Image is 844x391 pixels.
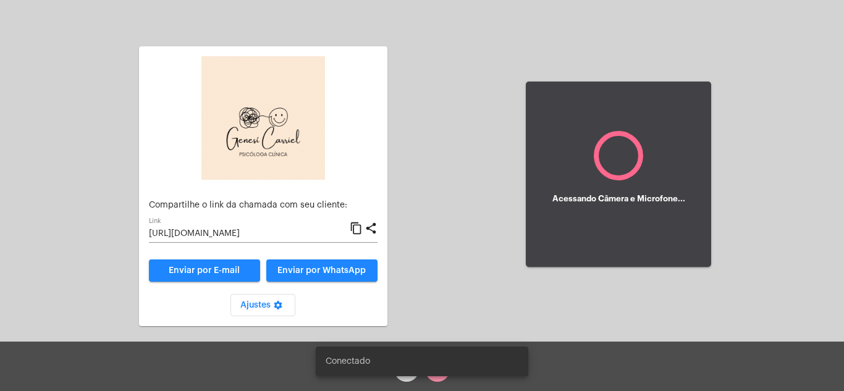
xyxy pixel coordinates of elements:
[271,300,285,315] mat-icon: settings
[552,195,685,203] h5: Acessando Câmera e Microfone...
[230,294,295,316] button: Ajustes
[326,355,370,368] span: Conectado
[277,266,366,275] span: Enviar por WhatsApp
[350,221,363,236] mat-icon: content_copy
[266,259,378,282] button: Enviar por WhatsApp
[149,201,378,210] p: Compartilhe o link da chamada com seu cliente:
[149,259,260,282] a: Enviar por E-mail
[365,221,378,236] mat-icon: share
[201,56,325,180] img: 6b7a58c8-ea08-a5ff-33c7-585ca8acd23f.png
[240,301,285,309] span: Ajustes
[169,266,240,275] span: Enviar por E-mail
